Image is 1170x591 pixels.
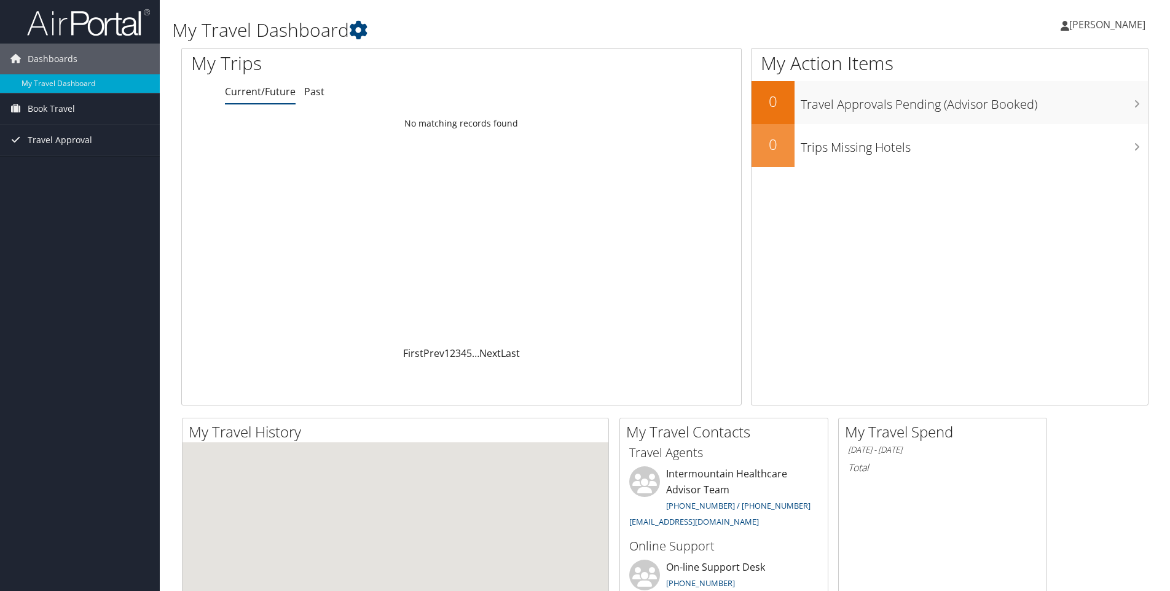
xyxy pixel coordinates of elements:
[472,346,479,360] span: …
[461,346,466,360] a: 4
[403,346,423,360] a: First
[752,81,1148,124] a: 0Travel Approvals Pending (Advisor Booked)
[629,516,759,527] a: [EMAIL_ADDRESS][DOMAIN_NAME]
[666,577,735,589] a: [PHONE_NUMBER]
[501,346,520,360] a: Last
[304,85,324,98] a: Past
[466,346,472,360] a: 5
[28,93,75,124] span: Book Travel
[444,346,450,360] a: 1
[172,17,829,43] h1: My Travel Dashboard
[752,124,1148,167] a: 0Trips Missing Hotels
[801,90,1148,113] h3: Travel Approvals Pending (Advisor Booked)
[626,421,828,442] h2: My Travel Contacts
[189,421,608,442] h2: My Travel History
[623,466,825,532] li: Intermountain Healthcare Advisor Team
[801,133,1148,156] h3: Trips Missing Hotels
[848,461,1037,474] h6: Total
[752,50,1148,76] h1: My Action Items
[629,538,819,555] h3: Online Support
[27,8,150,37] img: airportal-logo.png
[182,112,741,135] td: No matching records found
[191,50,499,76] h1: My Trips
[752,91,795,112] h2: 0
[752,134,795,155] h2: 0
[1061,6,1158,43] a: [PERSON_NAME]
[1069,18,1145,31] span: [PERSON_NAME]
[629,444,819,461] h3: Travel Agents
[450,346,455,360] a: 2
[423,346,444,360] a: Prev
[666,500,811,511] a: [PHONE_NUMBER] / [PHONE_NUMBER]
[455,346,461,360] a: 3
[479,346,501,360] a: Next
[28,125,92,155] span: Travel Approval
[28,44,77,74] span: Dashboards
[848,444,1037,456] h6: [DATE] - [DATE]
[225,85,296,98] a: Current/Future
[845,421,1046,442] h2: My Travel Spend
